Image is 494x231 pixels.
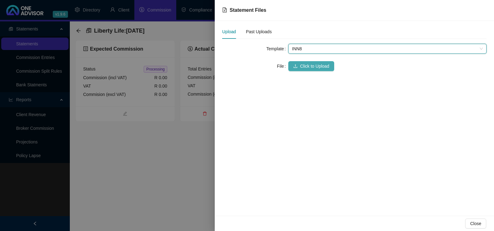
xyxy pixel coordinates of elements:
[470,220,481,227] span: Close
[292,44,483,53] span: INN8
[288,61,334,71] button: uploadClick to Upload
[293,64,298,68] span: upload
[246,28,272,35] div: Past Uploads
[465,219,486,229] button: Close
[222,7,227,12] span: file-excel
[277,61,288,71] label: File
[266,44,288,54] label: Template
[300,63,329,70] span: Click to Upload
[230,7,266,13] span: Statement Files
[222,28,236,35] div: Upload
